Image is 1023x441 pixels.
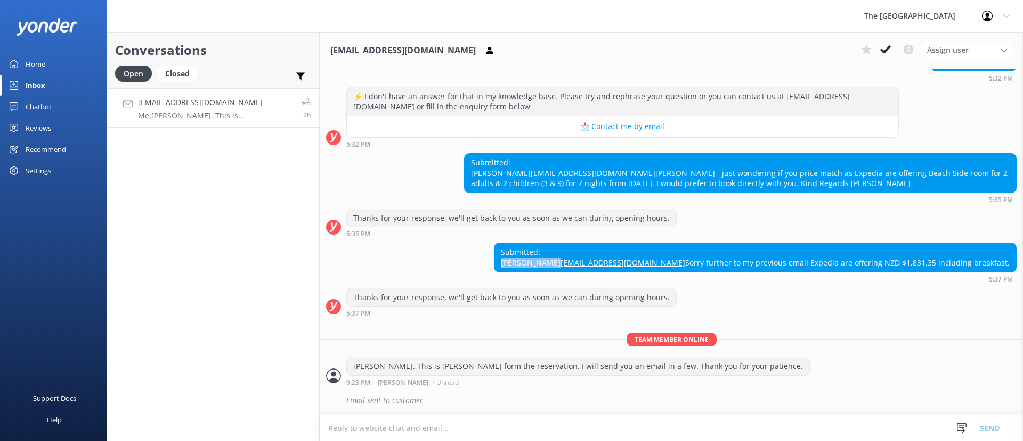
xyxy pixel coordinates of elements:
[627,333,717,346] span: Team member online
[115,67,157,79] a: Open
[989,276,1013,283] strong: 5:37 PM
[16,18,77,36] img: yonder-white-logo.png
[47,409,62,430] div: Help
[346,231,370,237] strong: 5:35 PM
[326,391,1017,410] div: 2025-09-21T07:26:22.047
[330,44,476,58] h3: [EMAIL_ADDRESS][DOMAIN_NAME]
[303,110,311,119] span: Sep 20 2025 09:23pm (UTC -10:00) Pacific/Honolulu
[561,258,685,268] a: [EMAIL_ADDRESS][DOMAIN_NAME]
[927,44,969,56] span: Assign user
[347,87,898,116] div: ⚡ I don't have an answer for that in my knowledge base. Please try and rephrase your question or ...
[347,288,676,307] div: Thanks for your response, we'll get back to you as soon as we can during opening hours.
[115,66,152,82] div: Open
[107,88,319,128] a: [EMAIL_ADDRESS][DOMAIN_NAME]Me:[PERSON_NAME]. This is [PERSON_NAME] form the reservation. I will ...
[346,140,899,148] div: Sep 20 2025 05:32pm (UTC -10:00) Pacific/Honolulu
[26,117,51,139] div: Reviews
[378,380,428,386] span: [PERSON_NAME]
[157,67,203,79] a: Closed
[347,357,809,375] div: [PERSON_NAME]. This is [PERSON_NAME] form the reservation. I will send you an email in a few. Tha...
[432,380,459,386] span: • Unread
[989,197,1013,203] strong: 5:35 PM
[346,309,677,317] div: Sep 20 2025 05:37pm (UTC -10:00) Pacific/Honolulu
[531,168,655,178] a: [EMAIL_ADDRESS][DOMAIN_NAME]
[26,160,51,181] div: Settings
[347,116,898,137] button: 📩 Contact me by email
[931,74,1017,82] div: Sep 20 2025 05:32pm (UTC -10:00) Pacific/Honolulu
[115,40,311,60] h2: Conversations
[26,96,52,117] div: Chatbot
[157,66,198,82] div: Closed
[922,42,1012,59] div: Assign User
[465,154,1016,193] div: Submitted: [PERSON_NAME] [PERSON_NAME] - just wondering if you price match as Expedia are offerin...
[494,275,1017,283] div: Sep 20 2025 05:37pm (UTC -10:00) Pacific/Honolulu
[26,53,45,75] div: Home
[346,230,677,237] div: Sep 20 2025 05:35pm (UTC -10:00) Pacific/Honolulu
[346,141,370,148] strong: 5:32 PM
[346,380,370,386] strong: 9:23 PM
[347,209,676,227] div: Thanks for your response, we'll get back to you as soon as we can during opening hours.
[138,111,294,121] p: Me: [PERSON_NAME]. This is [PERSON_NAME] form the reservation. I will send you an email in a few....
[346,310,370,317] strong: 5:37 PM
[26,75,45,96] div: Inbox
[494,243,1016,271] div: Submitted: [PERSON_NAME] Sorry further to my previous email Expedia are offering NZD $1,831.35 in...
[464,196,1017,203] div: Sep 20 2025 05:35pm (UTC -10:00) Pacific/Honolulu
[33,388,76,409] div: Support Docs
[138,97,294,108] h4: [EMAIL_ADDRESS][DOMAIN_NAME]
[989,75,1013,82] strong: 5:32 PM
[346,391,1017,410] div: Email sent to customer
[346,379,810,386] div: Sep 20 2025 09:23pm (UTC -10:00) Pacific/Honolulu
[26,139,66,160] div: Recommend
